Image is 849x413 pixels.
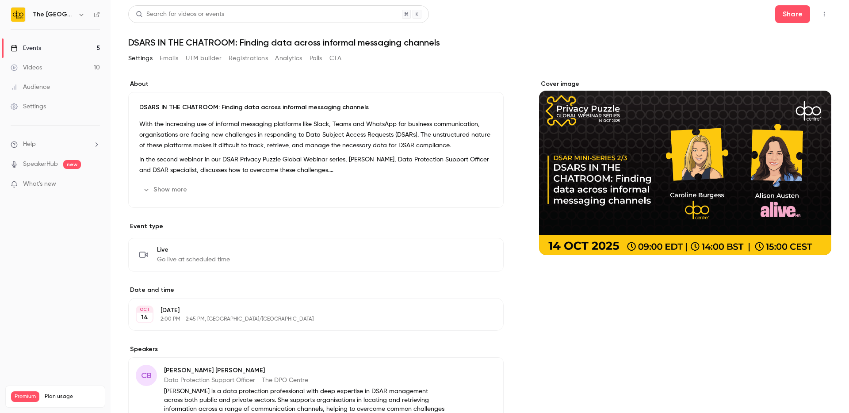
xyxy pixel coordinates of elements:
[157,255,230,264] span: Go live at scheduled time
[141,313,148,322] p: 14
[11,83,50,92] div: Audience
[11,63,42,72] div: Videos
[63,160,81,169] span: new
[229,51,268,65] button: Registrations
[160,51,178,65] button: Emails
[139,154,493,176] p: In the second webinar in our DSAR Privacy Puzzle Global Webinar series, [PERSON_NAME], Data Prote...
[157,245,230,254] span: Live
[128,222,504,231] p: Event type
[45,393,99,400] span: Plan usage
[275,51,302,65] button: Analytics
[128,345,504,354] label: Speakers
[11,102,46,111] div: Settings
[186,51,222,65] button: UTM builder
[164,376,446,385] p: Data Protection Support Officer - The DPO Centre
[775,5,810,23] button: Share
[137,306,153,313] div: OCT
[33,10,74,19] h6: The [GEOGRAPHIC_DATA]
[329,51,341,65] button: CTA
[139,119,493,151] p: With the increasing use of informal messaging platforms like Slack, Teams and WhatsApp for busine...
[23,140,36,149] span: Help
[136,10,224,19] div: Search for videos or events
[310,51,322,65] button: Polls
[11,8,25,22] img: The DPO Centre
[141,370,152,382] span: CB
[11,44,41,53] div: Events
[23,180,56,189] span: What's new
[128,286,504,294] label: Date and time
[161,316,457,323] p: 2:00 PM - 2:45 PM, [GEOGRAPHIC_DATA]/[GEOGRAPHIC_DATA]
[128,51,153,65] button: Settings
[161,306,457,315] p: [DATE]
[139,103,493,112] p: DSARS IN THE CHATROOM: Finding data across informal messaging channels
[23,160,58,169] a: SpeakerHub
[11,140,100,149] li: help-dropdown-opener
[11,391,39,402] span: Premium
[539,80,831,255] section: Cover image
[139,183,192,197] button: Show more
[128,37,831,48] h1: DSARS IN THE CHATROOM: Finding data across informal messaging channels
[539,80,831,88] label: Cover image
[164,366,446,375] p: [PERSON_NAME] [PERSON_NAME]
[128,80,504,88] label: About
